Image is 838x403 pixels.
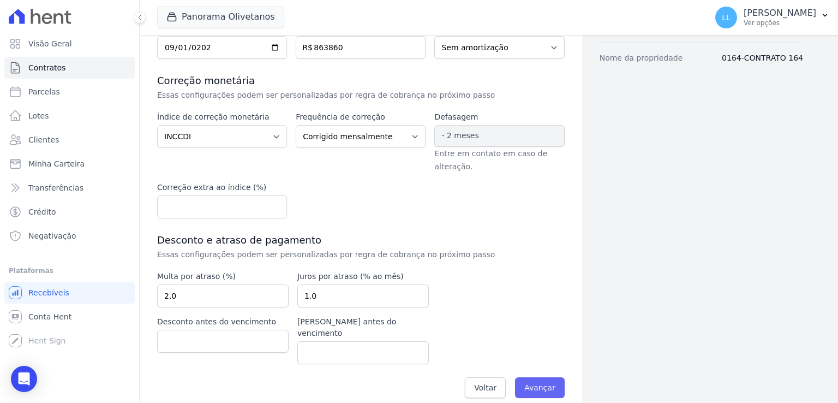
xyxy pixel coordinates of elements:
a: Conta Hent [4,306,135,328]
label: Frequência de correção [296,111,426,123]
a: Voltar [465,377,506,398]
a: Minha Carteira [4,153,135,175]
div: Plataformas [9,264,130,277]
a: Contratos [4,57,135,79]
a: Crédito [4,201,135,223]
a: Parcelas [4,81,135,103]
label: Desconto antes do vencimento [157,316,289,328]
span: Crédito [28,206,56,217]
div: Open Intercom Messenger [11,366,37,392]
dd: 0164-CONTRATO 164 [722,51,803,64]
span: Transferências [28,182,83,193]
a: Visão Geral [4,33,135,55]
span: Contratos [28,62,65,73]
span: Recebíveis [28,287,69,298]
label: Defasagem [434,111,564,123]
label: Índice de correção monetária [157,111,287,123]
span: LL [722,14,731,21]
h3: Desconto e atraso de pagamento [157,234,565,247]
a: Transferências [4,177,135,199]
dt: Nome da propriedade [600,51,683,64]
span: Parcelas [28,86,60,97]
p: Ver opções [744,19,816,27]
label: Juros por atraso (% ao mês) [297,271,429,282]
span: Negativação [28,230,76,241]
p: [PERSON_NAME] [744,8,816,19]
span: Visão Geral [28,38,72,49]
h3: Correção monetária [157,74,565,87]
span: Conta Hent [28,311,71,322]
label: Multa por atraso (%) [157,271,289,282]
span: Clientes [28,134,59,145]
a: Recebíveis [4,282,135,304]
label: Correção extra ao índice (%) [157,182,287,193]
span: Minha Carteira [28,158,85,169]
span: Entre em contato em caso de alteração. [434,149,547,171]
a: Lotes [4,105,135,127]
input: Avançar [515,377,565,398]
button: LL [PERSON_NAME] Ver opções [707,2,838,33]
span: - 2 meses [441,131,478,140]
p: Essas configurações podem ser personalizadas por regra de cobrança no próximo passo [157,249,524,260]
button: Panorama Olivetanos [157,7,284,27]
p: Essas configurações podem ser personalizadas por regra de cobrança no próximo passo [157,90,524,100]
a: Clientes [4,129,135,151]
span: Lotes [28,110,49,121]
span: Voltar [474,382,496,393]
label: [PERSON_NAME] antes do vencimento [297,316,429,339]
a: Negativação [4,225,135,247]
